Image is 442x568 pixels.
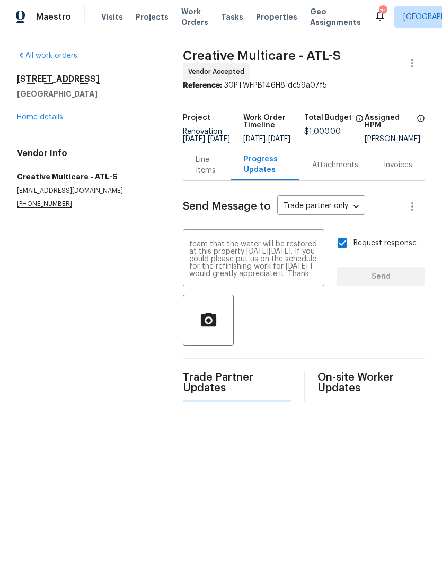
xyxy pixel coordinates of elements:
[189,240,318,278] textarea: We’ve been notified by our utility team that the water will be restored at this property [DATE][D...
[243,135,290,143] span: -
[183,201,271,212] span: Send Message to
[36,12,71,22] span: Maestro
[417,114,425,135] span: The hpm assigned to this work order.
[365,135,425,143] div: [PERSON_NAME]
[384,160,412,170] div: Invoices
[208,135,230,143] span: [DATE]
[17,52,77,59] a: All work orders
[256,12,297,22] span: Properties
[310,6,361,28] span: Geo Assignments
[243,114,304,129] h5: Work Order Timeline
[304,128,341,135] span: $1,000.00
[183,372,290,393] span: Trade Partner Updates
[304,114,352,122] h5: Total Budget
[101,12,123,22] span: Visits
[183,128,230,143] span: Renovation
[183,80,425,91] div: 30PTWFPB146H8-de59a07f5
[196,154,218,176] div: Line Items
[17,114,63,121] a: Home details
[136,12,169,22] span: Projects
[317,372,425,393] span: On-site Worker Updates
[221,13,243,21] span: Tasks
[353,238,417,249] span: Request response
[355,114,364,128] span: The total cost of line items that have been proposed by Opendoor. This sum includes line items th...
[183,82,222,89] b: Reference:
[188,66,249,77] span: Vendor Accepted
[17,171,157,182] h5: Creative Multicare - ATL-S
[183,135,205,143] span: [DATE]
[183,135,230,143] span: -
[181,6,208,28] span: Work Orders
[312,160,358,170] div: Attachments
[365,114,413,129] h5: Assigned HPM
[268,135,290,143] span: [DATE]
[243,135,266,143] span: [DATE]
[17,148,157,159] h4: Vendor Info
[183,49,341,62] span: Creative Multicare - ATL-S
[183,114,210,122] h5: Project
[277,198,365,216] div: Trade partner only
[379,6,386,17] div: 71
[244,154,287,175] div: Progress Updates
